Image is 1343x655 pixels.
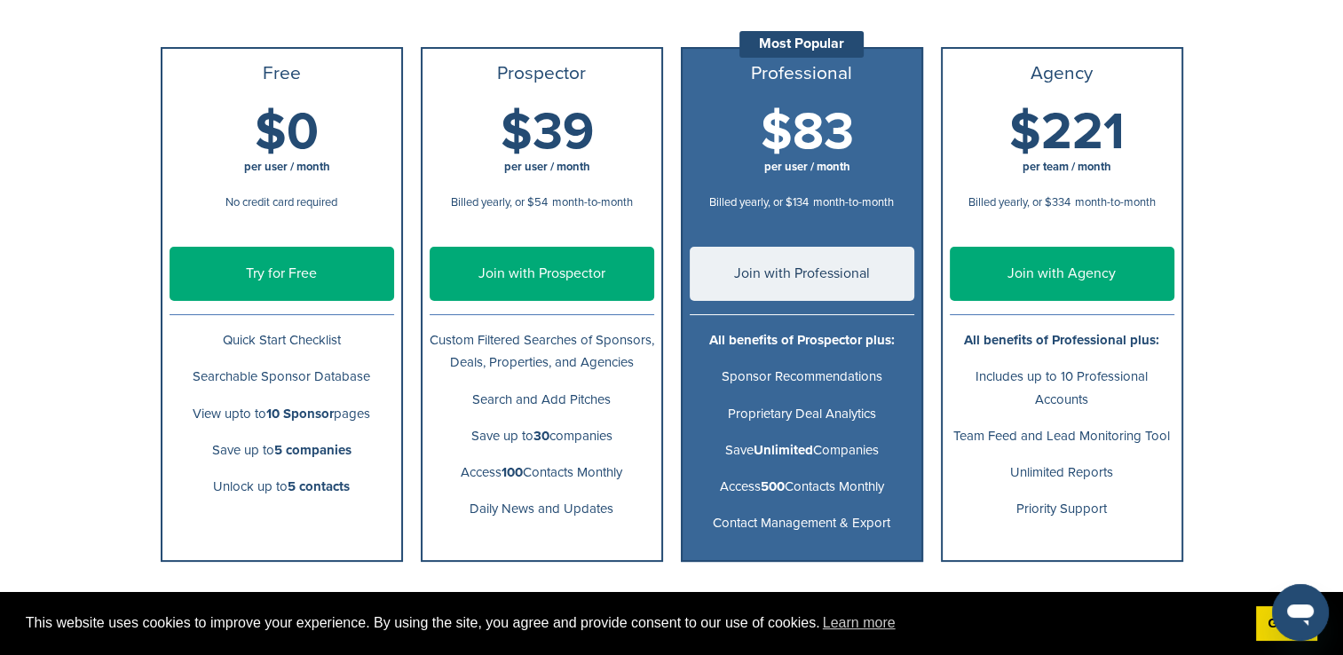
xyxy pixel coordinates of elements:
span: month-to-month [552,195,633,209]
p: Access Contacts Monthly [430,462,654,484]
a: Join with Prospector [430,247,654,301]
h3: Professional [690,63,914,84]
p: Contact Management & Export [690,512,914,534]
span: $83 [761,101,854,163]
p: Quick Start Checklist [170,329,394,351]
span: month-to-month [813,195,894,209]
p: Daily News and Updates [430,498,654,520]
span: per user / month [764,160,850,174]
a: Join with Agency [950,247,1174,301]
p: Save Companies [690,439,914,462]
h3: Agency [950,63,1174,84]
p: Save up to [170,439,394,462]
p: Includes up to 10 Professional Accounts [950,366,1174,410]
span: No credit card required [225,195,337,209]
span: $39 [501,101,594,163]
a: Try for Free [170,247,394,301]
h3: Free [170,63,394,84]
span: This website uses cookies to improve your experience. By using the site, you agree and provide co... [26,610,1242,636]
p: Priority Support [950,498,1174,520]
a: dismiss cookie message [1256,606,1317,642]
span: Billed yearly, or $54 [451,195,548,209]
p: Team Feed and Lead Monitoring Tool [950,425,1174,447]
a: learn more about cookies [820,610,898,636]
span: Billed yearly, or $334 [968,195,1070,209]
b: 30 [533,428,549,444]
p: Searchable Sponsor Database [170,366,394,388]
h3: Prospector [430,63,654,84]
p: Access Contacts Monthly [690,476,914,498]
span: Billed yearly, or $134 [709,195,809,209]
span: per user / month [504,160,590,174]
div: Most Popular [739,31,864,58]
b: 100 [502,464,523,480]
b: 5 contacts [288,478,350,494]
p: Sponsor Recommendations [690,366,914,388]
p: Proprietary Deal Analytics [690,403,914,425]
a: Join with Professional [690,247,914,301]
b: Unlimited [754,442,813,458]
iframe: Button to launch messaging window [1272,584,1329,641]
p: Custom Filtered Searches of Sponsors, Deals, Properties, and Agencies [430,329,654,374]
p: Unlimited Reports [950,462,1174,484]
span: per team / month [1023,160,1111,174]
span: per user / month [244,160,330,174]
p: Save up to companies [430,425,654,447]
p: Search and Add Pitches [430,389,654,411]
b: All benefits of Prospector plus: [709,332,895,348]
p: Unlock up to [170,476,394,498]
span: $0 [255,101,319,163]
b: 10 Sponsor [266,406,334,422]
b: 5 companies [274,442,352,458]
span: month-to-month [1075,195,1156,209]
b: All benefits of Professional plus: [964,332,1159,348]
b: 500 [761,478,785,494]
p: View upto to pages [170,403,394,425]
span: $221 [1009,101,1125,163]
